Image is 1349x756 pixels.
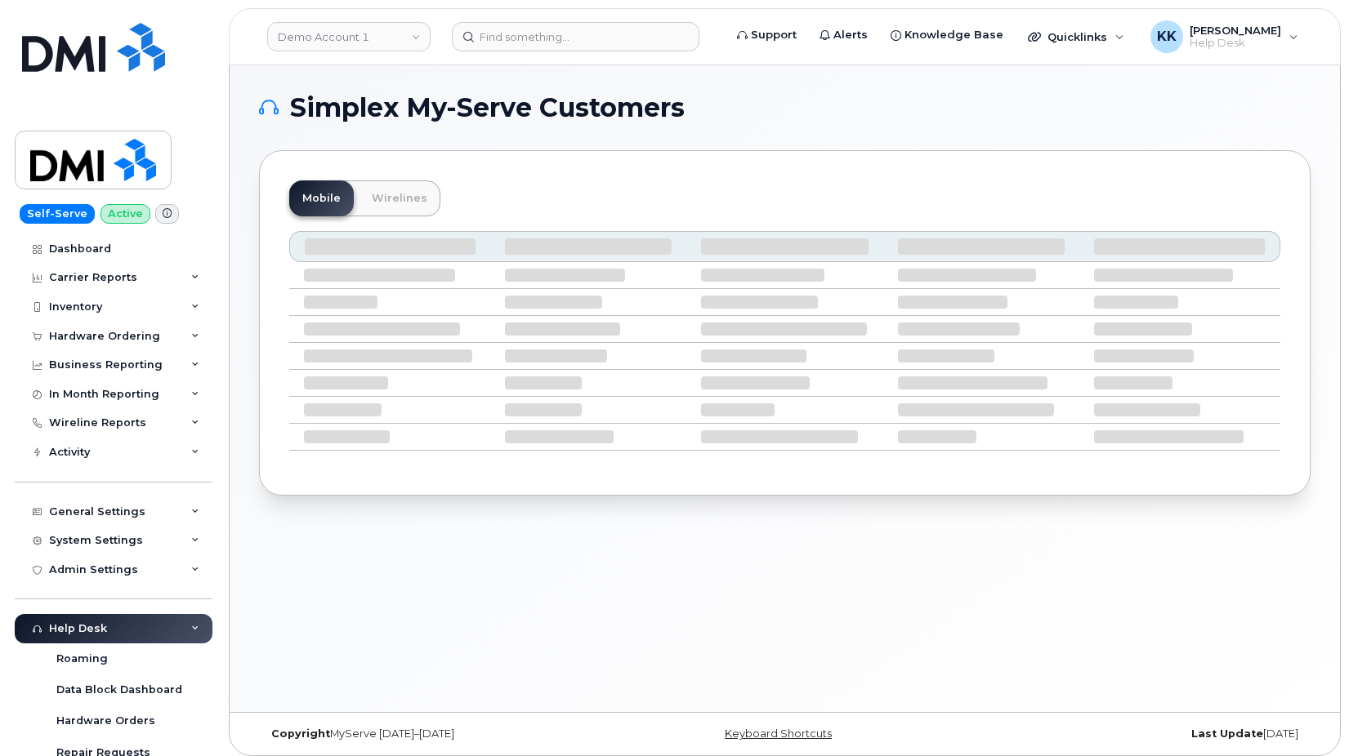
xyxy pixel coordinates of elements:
[289,180,354,216] a: Mobile
[259,727,610,740] div: MyServe [DATE]–[DATE]
[960,727,1311,740] div: [DATE]
[1191,727,1263,740] strong: Last Update
[290,96,685,120] span: Simplex My-Serve Customers
[271,727,330,740] strong: Copyright
[725,727,832,740] a: Keyboard Shortcuts
[359,180,440,216] a: Wirelines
